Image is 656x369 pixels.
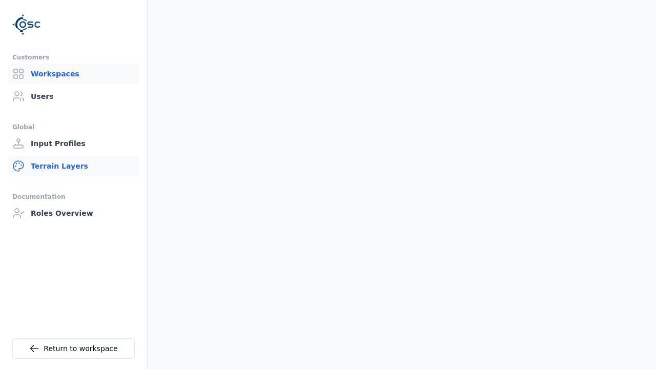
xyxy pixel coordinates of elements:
a: Roles Overview [8,203,139,223]
div: Customers [12,51,135,64]
img: Logo [12,10,41,39]
div: Global [12,121,135,133]
a: Input Profiles [8,133,139,154]
a: Return to workspace [12,338,135,359]
a: Users [8,86,139,107]
a: Terrain Layers [8,156,139,176]
div: Documentation [12,191,135,203]
a: Workspaces [8,64,139,84]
